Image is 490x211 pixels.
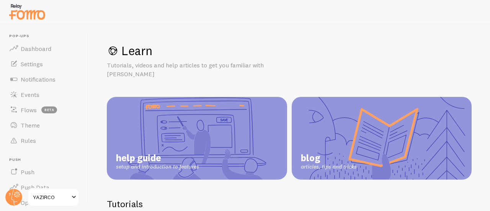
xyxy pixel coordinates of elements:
[107,61,291,79] p: Tutorials, videos and help articles to get you familiar with [PERSON_NAME]
[21,75,56,83] span: Notifications
[21,106,37,114] span: Flows
[5,56,83,72] a: Settings
[301,164,357,170] span: articles, tips and tricks
[21,60,43,68] span: Settings
[5,164,83,180] a: Push
[21,121,40,129] span: Theme
[107,97,287,180] a: help guide setup and introduction to features
[5,72,83,87] a: Notifications
[292,97,472,180] a: blog articles, tips and tricks
[107,43,472,59] h1: Learn
[9,34,83,39] span: Pop-ups
[21,91,39,98] span: Events
[21,137,36,144] span: Rules
[5,133,83,148] a: Rules
[21,168,34,176] span: Push
[116,152,199,164] span: help guide
[28,188,79,206] a: YAZIRCO
[5,102,83,118] a: Flows beta
[107,198,472,210] h2: Tutorials
[9,157,83,162] span: Push
[116,164,199,170] span: setup and introduction to features
[5,41,83,56] a: Dashboard
[21,183,49,191] span: Push Data
[21,45,51,52] span: Dashboard
[301,152,357,164] span: blog
[33,193,69,202] span: YAZIRCO
[5,118,83,133] a: Theme
[8,2,46,21] img: fomo-relay-logo-orange.svg
[41,106,57,113] span: beta
[5,87,83,102] a: Events
[5,180,83,195] a: Push Data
